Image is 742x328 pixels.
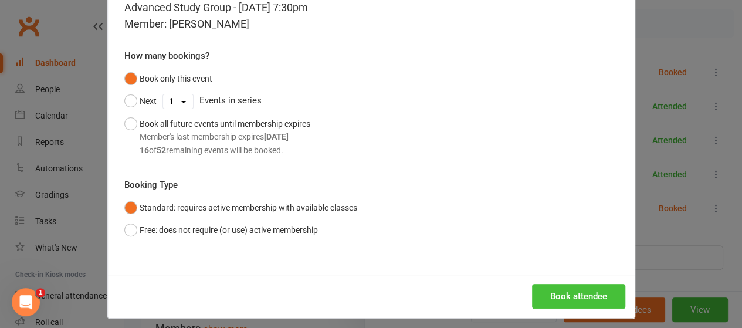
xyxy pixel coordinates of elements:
strong: 16 [140,146,149,155]
strong: [DATE] [264,132,289,141]
button: Book only this event [124,67,212,90]
button: Standard: requires active membership with available classes [124,197,357,219]
div: of remaining events will be booked. [140,144,310,157]
div: Events in series [124,90,618,112]
button: Free: does not require (or use) active membership [124,219,318,241]
div: Book all future events until membership expires [140,117,310,157]
button: Book attendee [532,284,625,309]
div: Member's last membership expires [140,130,310,143]
span: 1 [36,288,45,297]
iframe: Intercom live chat [12,288,40,316]
strong: 52 [157,146,166,155]
button: Next [124,90,157,112]
button: Book all future events until membership expiresMember's last membership expires[DATE]16of52remain... [124,113,310,161]
label: Booking Type [124,178,178,192]
label: How many bookings? [124,49,209,63]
